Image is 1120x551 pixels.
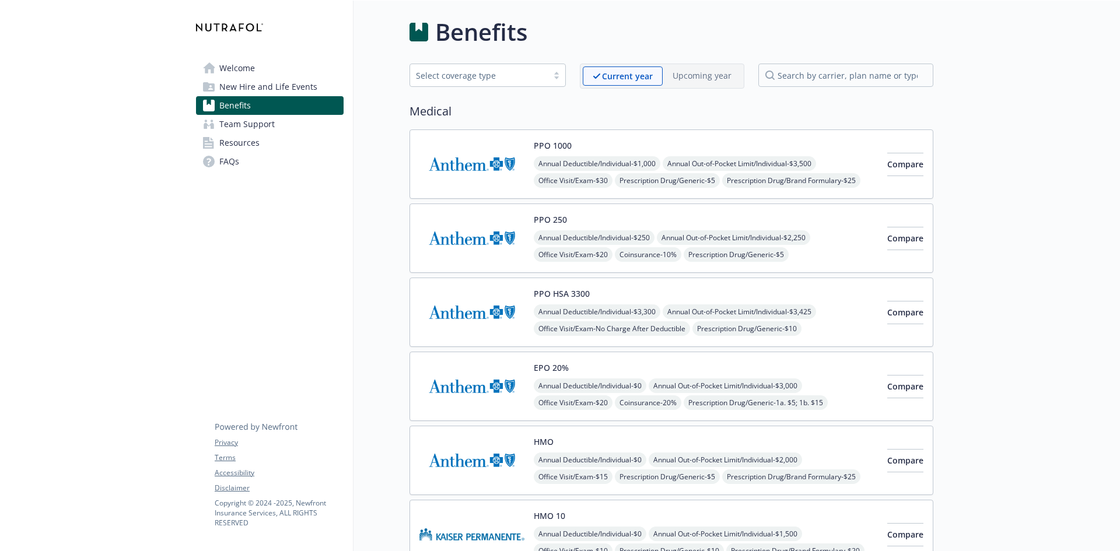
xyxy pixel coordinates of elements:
[649,378,802,393] span: Annual Out-of-Pocket Limit/Individual - $3,000
[534,287,590,300] button: PPO HSA 3300
[409,103,933,120] h2: Medical
[887,307,923,318] span: Compare
[684,395,828,410] span: Prescription Drug/Generic - 1a. $5; 1b. $15
[215,468,343,478] a: Accessibility
[534,213,567,226] button: PPO 250
[887,301,923,324] button: Compare
[215,437,343,448] a: Privacy
[663,156,816,171] span: Annual Out-of-Pocket Limit/Individual - $3,500
[602,70,653,82] p: Current year
[615,247,681,262] span: Coinsurance - 10%
[419,213,524,263] img: Anthem Blue Cross carrier logo
[416,69,542,82] div: Select coverage type
[219,59,255,78] span: Welcome
[219,115,275,134] span: Team Support
[534,469,612,484] span: Office Visit/Exam - $15
[215,483,343,493] a: Disclaimer
[534,362,569,374] button: EPO 20%
[534,378,646,393] span: Annual Deductible/Individual - $0
[663,304,816,319] span: Annual Out-of-Pocket Limit/Individual - $3,425
[196,152,344,171] a: FAQs
[196,96,344,115] a: Benefits
[615,173,720,188] span: Prescription Drug/Generic - $5
[196,78,344,96] a: New Hire and Life Events
[419,139,524,189] img: Anthem Blue Cross carrier logo
[673,69,731,82] p: Upcoming year
[887,159,923,170] span: Compare
[196,59,344,78] a: Welcome
[534,230,654,245] span: Annual Deductible/Individual - $250
[758,64,933,87] input: search by carrier, plan name or type
[534,247,612,262] span: Office Visit/Exam - $20
[534,510,565,522] button: HMO 10
[663,66,741,86] span: Upcoming year
[722,173,860,188] span: Prescription Drug/Brand Formulary - $25
[887,529,923,540] span: Compare
[692,321,801,336] span: Prescription Drug/Generic - $10
[219,96,251,115] span: Benefits
[649,527,802,541] span: Annual Out-of-Pocket Limit/Individual - $1,500
[534,527,646,541] span: Annual Deductible/Individual - $0
[887,375,923,398] button: Compare
[534,156,660,171] span: Annual Deductible/Individual - $1,000
[534,173,612,188] span: Office Visit/Exam - $30
[534,304,660,319] span: Annual Deductible/Individual - $3,300
[887,153,923,176] button: Compare
[615,469,720,484] span: Prescription Drug/Generic - $5
[534,436,554,448] button: HMO
[419,362,524,411] img: Anthem Blue Cross carrier logo
[887,523,923,546] button: Compare
[196,115,344,134] a: Team Support
[215,452,343,463] a: Terms
[419,287,524,337] img: Anthem Blue Cross carrier logo
[419,436,524,485] img: Anthem Blue Cross carrier logo
[657,230,810,245] span: Annual Out-of-Pocket Limit/Individual - $2,250
[887,381,923,392] span: Compare
[219,134,260,152] span: Resources
[887,449,923,472] button: Compare
[534,139,572,152] button: PPO 1000
[534,321,690,336] span: Office Visit/Exam - No Charge After Deductible
[534,452,646,467] span: Annual Deductible/Individual - $0
[615,395,681,410] span: Coinsurance - 20%
[534,395,612,410] span: Office Visit/Exam - $20
[684,247,789,262] span: Prescription Drug/Generic - $5
[196,134,344,152] a: Resources
[887,233,923,244] span: Compare
[219,78,317,96] span: New Hire and Life Events
[649,452,802,467] span: Annual Out-of-Pocket Limit/Individual - $2,000
[219,152,239,171] span: FAQs
[887,455,923,466] span: Compare
[435,15,527,50] h1: Benefits
[887,227,923,250] button: Compare
[722,469,860,484] span: Prescription Drug/Brand Formulary - $25
[215,498,343,528] p: Copyright © 2024 - 2025 , Newfront Insurance Services, ALL RIGHTS RESERVED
